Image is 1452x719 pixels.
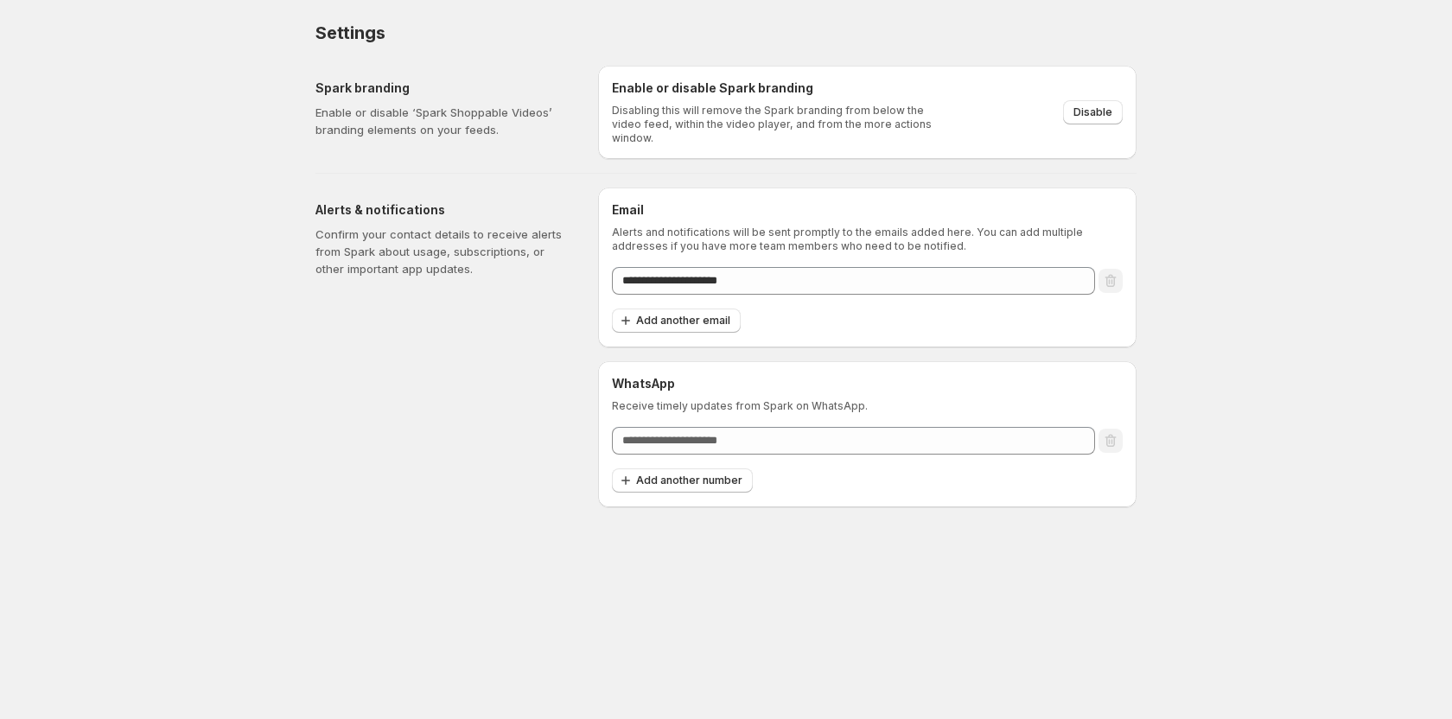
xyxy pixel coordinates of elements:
p: Receive timely updates from Spark on WhatsApp. [612,399,1123,413]
p: Confirm your contact details to receive alerts from Spark about usage, subscriptions, or other im... [315,226,570,277]
p: Disabling this will remove the Spark branding from below the video feed, within the video player,... [612,104,943,145]
h5: Spark branding [315,80,570,97]
span: Add another number [636,474,742,487]
h5: Alerts & notifications [315,201,570,219]
p: Enable or disable ‘Spark Shoppable Videos’ branding elements on your feeds. [315,104,570,138]
button: Disable [1063,100,1123,124]
p: Alerts and notifications will be sent promptly to the emails added here. You can add multiple add... [612,226,1123,253]
button: Add another number [612,468,753,493]
span: Add another email [636,314,730,328]
h6: WhatsApp [612,375,1123,392]
h6: Enable or disable Spark branding [612,80,943,97]
button: Add another email [612,309,741,333]
h6: Email [612,201,1123,219]
span: Settings [315,22,385,43]
span: Disable [1073,105,1112,119]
